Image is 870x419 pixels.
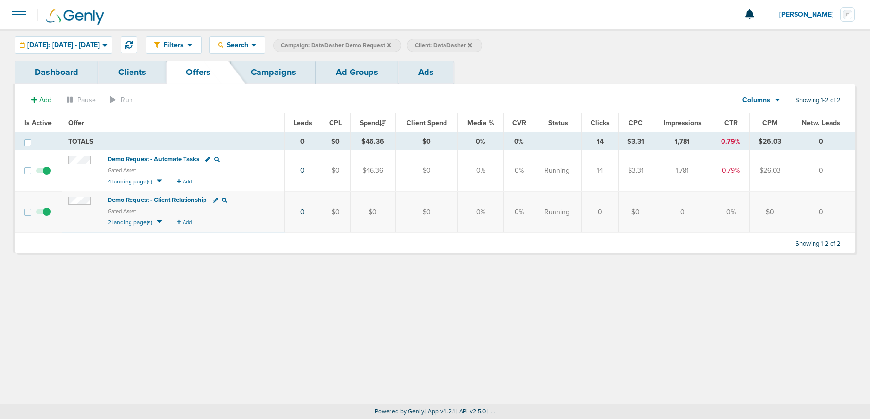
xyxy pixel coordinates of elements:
[456,408,486,415] span: | API v2.5.0
[166,61,231,84] a: Offers
[762,119,777,127] span: CPM
[582,150,619,192] td: 14
[712,150,750,192] td: 0.79%
[458,191,503,233] td: 0%
[350,191,395,233] td: $0
[316,61,398,84] a: Ad Groups
[503,191,535,233] td: 0%
[395,133,457,150] td: $0
[415,41,472,50] span: Client: DataDasher
[183,219,192,226] span: Add
[68,119,84,127] span: Offer
[467,119,494,127] span: Media %
[487,408,495,415] span: | ...
[458,150,503,192] td: 0%
[321,133,350,150] td: $0
[398,61,454,84] a: Ads
[108,196,207,204] span: Demo Request - Client Relationship
[350,150,395,192] td: $46.36
[712,133,750,150] td: 0.79%
[98,61,166,84] a: Clients
[350,133,395,150] td: $46.36
[664,119,702,127] span: Impressions
[294,119,312,127] span: Leads
[802,119,840,127] span: Netw. Leads
[321,191,350,233] td: $0
[724,119,738,127] span: CTR
[395,191,457,233] td: $0
[108,208,278,217] small: Gated Asset
[653,133,712,150] td: 1,781
[108,178,152,185] span: 4 landing page(s)
[582,133,619,150] td: 14
[503,150,535,192] td: 0%
[425,408,455,415] span: | App v4.2.1
[653,191,712,233] td: 0
[796,96,841,105] span: Showing 1-2 of 2
[544,166,570,176] span: Running
[300,166,305,175] a: 0
[62,133,285,150] td: TOTALS
[281,41,391,50] span: Campaign: DataDasher Demo Request
[791,150,855,192] td: 0
[653,150,712,192] td: 1,781
[360,119,386,127] span: Spend
[791,133,855,150] td: 0
[15,61,98,84] a: Dashboard
[791,191,855,233] td: 0
[796,240,841,248] span: Showing 1-2 of 2
[779,11,840,18] span: [PERSON_NAME]
[46,9,104,25] img: Genly
[395,150,457,192] td: $0
[231,61,316,84] a: Campaigns
[108,155,199,163] span: Demo Request - Automate Tasks
[108,167,278,176] small: Gated Asset
[183,179,192,185] span: Add
[548,119,568,127] span: Status
[27,42,100,49] span: [DATE]: [DATE] - [DATE]
[285,133,321,150] td: 0
[544,207,570,217] span: Running
[618,191,653,233] td: $0
[582,191,619,233] td: 0
[742,95,770,105] span: Columns
[749,150,791,192] td: $26.03
[503,133,535,150] td: 0%
[160,41,187,49] span: Filters
[618,150,653,192] td: $3.31
[629,119,643,127] span: CPC
[591,119,610,127] span: Clicks
[39,96,52,104] span: Add
[749,133,791,150] td: $26.03
[300,208,305,216] a: 0
[618,133,653,150] td: $3.31
[329,119,342,127] span: CPL
[512,119,526,127] span: CVR
[223,41,251,49] span: Search
[712,191,750,233] td: 0%
[108,219,152,226] span: 2 landing page(s)
[458,133,503,150] td: 0%
[321,150,350,192] td: $0
[24,119,52,127] span: Is Active
[749,191,791,233] td: $0
[407,119,447,127] span: Client Spend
